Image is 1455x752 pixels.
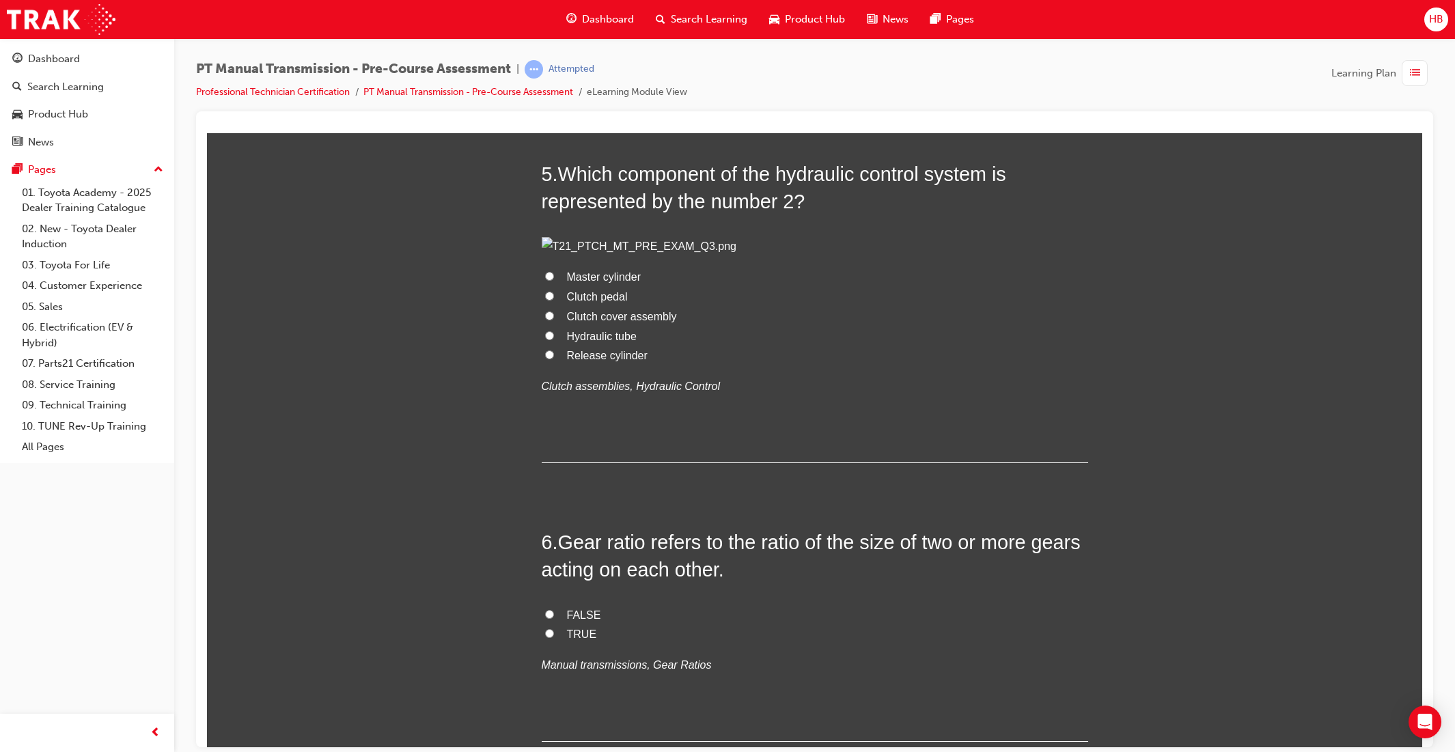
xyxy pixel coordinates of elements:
a: 02. New - Toyota Dealer Induction [16,219,169,255]
span: Dashboard [582,12,634,27]
span: search-icon [656,11,665,28]
a: news-iconNews [856,5,919,33]
input: FALSE [338,477,347,486]
a: 03. Toyota For Life [16,255,169,276]
span: Pages [946,12,974,27]
span: PT Manual Transmission - Pre-Course Assessment [196,61,511,77]
button: HB [1424,8,1448,31]
div: Attempted [549,63,594,76]
a: Product Hub [5,102,169,127]
a: 04. Customer Experience [16,275,169,296]
span: news-icon [12,137,23,149]
input: Release cylinder [338,217,347,226]
a: Professional Technician Certification [196,86,350,98]
a: 07. Parts21 Certification [16,353,169,374]
h2: 5 . [335,27,881,83]
span: TRUE [360,495,390,507]
a: 08. Service Training [16,374,169,395]
a: guage-iconDashboard [555,5,645,33]
li: eLearning Module View [587,85,687,100]
a: News [5,130,169,155]
input: Hydraulic tube [338,198,347,207]
span: Clutch cover assembly [360,178,470,189]
span: up-icon [154,161,163,179]
div: Open Intercom Messenger [1409,706,1441,738]
span: list-icon [1410,65,1420,82]
button: Pages [5,157,169,182]
a: Search Learning [5,74,169,100]
span: HB [1429,12,1443,27]
span: Clutch pedal [360,158,421,169]
div: Search Learning [27,79,104,95]
span: FALSE [360,476,394,488]
h2: 6 . [335,395,881,451]
div: Pages [28,162,56,178]
span: Gear ratio refers to the ratio of the size of two or more gears acting on each other. [335,398,874,447]
span: guage-icon [566,11,577,28]
img: T21_PTCH_MT_PRE_EXAM_Q3.png [335,104,881,124]
span: car-icon [769,11,779,28]
a: pages-iconPages [919,5,985,33]
a: 05. Sales [16,296,169,318]
div: Dashboard [28,51,80,67]
div: News [28,135,54,150]
a: Dashboard [5,46,169,72]
em: Manual transmissions, Gear Ratios [335,526,505,538]
a: 06. Electrification (EV & Hybrid) [16,317,169,353]
span: Search Learning [671,12,747,27]
span: Release cylinder [360,217,441,228]
span: guage-icon [12,53,23,66]
a: car-iconProduct Hub [758,5,856,33]
input: TRUE [338,496,347,505]
button: DashboardSearch LearningProduct HubNews [5,44,169,157]
span: pages-icon [930,11,941,28]
span: | [516,61,519,77]
a: 10. TUNE Rev-Up Training [16,416,169,437]
span: car-icon [12,109,23,121]
a: 09. Technical Training [16,395,169,416]
span: News [883,12,909,27]
img: Trak [7,4,115,35]
a: search-iconSearch Learning [645,5,758,33]
span: search-icon [12,81,22,94]
em: Clutch assemblies, Hydraulic Control [335,247,513,259]
span: Product Hub [785,12,845,27]
a: PT Manual Transmission - Pre-Course Assessment [363,86,573,98]
div: Product Hub [28,107,88,122]
a: All Pages [16,436,169,458]
span: pages-icon [12,164,23,176]
input: Master cylinder [338,139,347,148]
span: Hydraulic tube [360,197,430,209]
input: Clutch pedal [338,158,347,167]
button: Learning Plan [1331,60,1433,86]
span: Which component of the hydraulic control system is represented by the number 2? [335,30,799,79]
span: Learning Plan [1331,66,1396,81]
span: learningRecordVerb_ATTEMPT-icon [525,60,543,79]
input: Clutch cover assembly [338,178,347,187]
a: 01. Toyota Academy - 2025 Dealer Training Catalogue [16,182,169,219]
span: news-icon [867,11,877,28]
span: Master cylinder [360,138,434,150]
span: prev-icon [150,725,161,742]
